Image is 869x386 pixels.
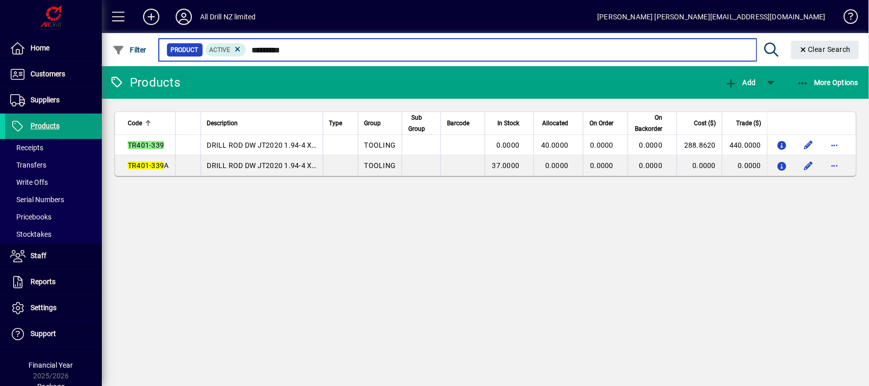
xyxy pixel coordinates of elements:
a: Staff [5,243,102,269]
em: TR401-339 [128,141,164,149]
div: All Drill NZ limited [200,9,256,25]
span: On Backorder [634,112,662,134]
span: Write Offs [10,178,48,186]
span: Suppliers [31,96,60,104]
span: Filter [113,46,147,54]
button: Add [722,73,758,92]
span: Products [31,122,60,130]
td: 288.8620 [677,135,722,155]
a: Write Offs [5,174,102,191]
span: Stocktakes [10,230,51,238]
span: On Order [590,118,613,129]
button: More options [827,157,843,174]
a: Suppliers [5,88,102,113]
span: More Options [797,78,859,87]
span: In Stock [497,118,519,129]
a: Support [5,321,102,347]
span: Pricebooks [10,213,51,221]
a: Pricebooks [5,208,102,226]
span: TOOLING [365,141,396,149]
button: More options [827,137,843,153]
span: Settings [31,304,57,312]
button: Filter [110,41,149,59]
span: 0.0000 [590,161,613,170]
a: Receipts [5,139,102,156]
span: Barcode [447,118,469,129]
span: 0.0000 [639,161,663,170]
button: Profile [167,8,200,26]
span: 0.0000 [496,141,520,149]
button: Edit [800,137,817,153]
span: Cost ($) [694,118,716,129]
mat-chip: Activation Status: Active [206,43,246,57]
span: 37.0000 [492,161,520,170]
span: Allocated [543,118,569,129]
span: Staff [31,252,46,260]
span: DRILL ROD DW JT2020 1.94-4 X 10' [207,161,323,170]
span: Receipts [10,144,43,152]
td: 0.0000 [722,155,767,176]
span: 0.0000 [545,161,569,170]
a: Serial Numbers [5,191,102,208]
div: Description [207,118,317,129]
span: Home [31,44,49,52]
a: Settings [5,295,102,321]
span: Add [725,78,755,87]
span: Active [210,46,231,53]
span: 0.0000 [590,141,613,149]
span: Support [31,329,56,338]
span: Financial Year [29,361,73,369]
span: DRILL ROD DW JT2020 1.94-4 X 10' [207,141,323,149]
div: In Stock [491,118,528,129]
div: Sub Group [408,112,434,134]
span: 0.0000 [639,141,663,149]
td: 440.0000 [722,135,767,155]
button: More Options [794,73,861,92]
span: Type [329,118,343,129]
span: Description [207,118,238,129]
span: TOOLING [365,161,396,170]
span: Trade ($) [736,118,761,129]
a: Knowledge Base [836,2,856,35]
div: Code [128,118,169,129]
span: Serial Numbers [10,196,64,204]
span: Group [365,118,381,129]
span: Reports [31,278,55,286]
div: [PERSON_NAME] [PERSON_NAME][EMAIL_ADDRESS][DOMAIN_NAME] [597,9,826,25]
div: Allocated [540,118,577,129]
span: Transfers [10,161,46,169]
div: Barcode [447,118,479,129]
a: Home [5,36,102,61]
td: 0.0000 [677,155,722,176]
a: Customers [5,62,102,87]
div: Products [109,74,180,91]
span: Product [171,45,199,55]
div: Group [365,118,396,129]
span: A [128,161,169,170]
span: Clear Search [799,45,851,53]
a: Transfers [5,156,102,174]
a: Stocktakes [5,226,102,243]
div: On Order [590,118,623,129]
div: On Backorder [634,112,671,134]
a: Reports [5,269,102,295]
em: TR401-339 [128,161,164,170]
button: Add [135,8,167,26]
span: Code [128,118,142,129]
div: Type [329,118,352,129]
span: 40.0000 [541,141,569,149]
button: Clear [791,41,859,59]
button: Edit [800,157,817,174]
span: Customers [31,70,65,78]
span: Sub Group [408,112,425,134]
